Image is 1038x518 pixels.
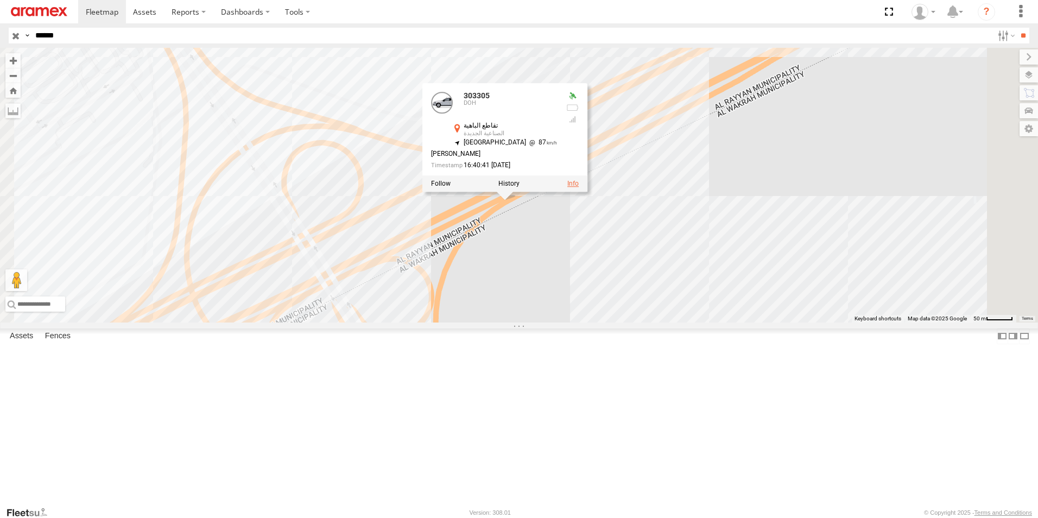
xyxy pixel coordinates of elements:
a: Visit our Website [6,507,56,518]
div: DOH [464,100,557,107]
div: GSM Signal = 4 [566,115,579,124]
img: aramex-logo.svg [11,7,67,16]
div: No battery health information received from this device. [566,104,579,112]
label: Dock Summary Table to the Right [1008,329,1018,344]
span: [GEOGRAPHIC_DATA] [464,138,526,146]
span: 87 [526,138,557,146]
div: Version: 308.01 [470,509,511,516]
span: Map data ©2025 Google [908,315,967,321]
label: Fences [40,329,76,344]
button: Drag Pegman onto the map to open Street View [5,269,27,291]
button: Zoom Home [5,83,21,98]
i: ? [978,3,995,21]
div: تقاطع الباهية [464,122,557,129]
label: Hide Summary Table [1019,329,1030,344]
button: Zoom out [5,68,21,83]
div: الصناعية الجديدة [464,130,557,137]
div: [PERSON_NAME] [431,151,557,158]
label: Search Filter Options [993,28,1017,43]
a: View Asset Details [567,180,579,188]
label: Assets [4,329,39,344]
div: Date/time of location update [431,162,557,169]
label: Realtime tracking of Asset [431,180,451,188]
label: Search Query [23,28,31,43]
button: Zoom in [5,53,21,68]
label: Dock Summary Table to the Left [997,329,1008,344]
a: 303305 [464,91,490,100]
button: Map Scale: 50 m per 46 pixels [970,315,1016,323]
a: Terms and Conditions [974,509,1032,516]
a: View Asset Details [431,92,453,113]
label: Measure [5,103,21,118]
span: 50 m [973,315,986,321]
button: Keyboard shortcuts [855,315,901,323]
div: © Copyright 2025 - [924,509,1032,516]
label: View Asset History [498,180,520,188]
a: Terms (opens in new tab) [1022,317,1033,321]
label: Map Settings [1020,121,1038,136]
div: Valid GPS Fix [566,92,579,100]
div: Zain Umer [908,4,939,20]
